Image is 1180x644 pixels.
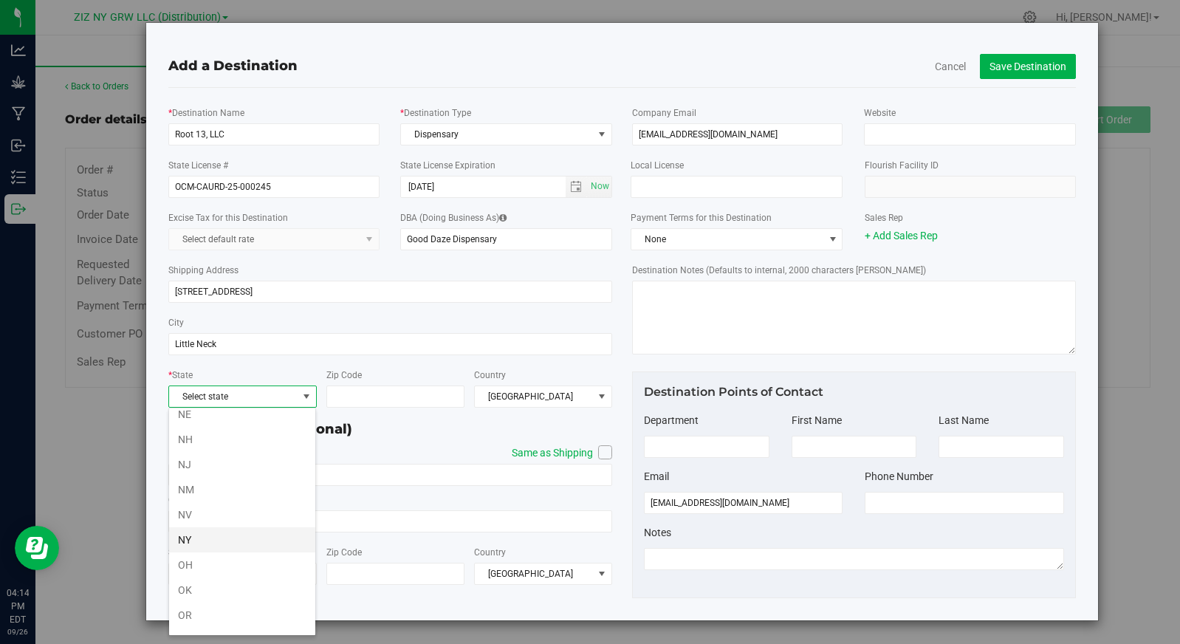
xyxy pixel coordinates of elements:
span: Phone Number [865,470,933,482]
span: Set Current date [588,176,613,197]
label: DBA (Doing Business As) [400,211,507,225]
span: select [566,177,587,197]
li: OH [169,552,315,578]
span: select [593,124,611,145]
label: Excise Tax for this Destination [168,211,288,225]
button: Cancel [935,59,966,74]
label: City [168,316,184,329]
label: Destination Notes (Defaults to internal, 2000 characters [PERSON_NAME]) [632,264,926,277]
label: State License Expiration [400,159,495,172]
li: OR [169,603,315,628]
label: Shipping Address [168,264,239,277]
label: Same as Shipping [497,445,612,461]
button: Save Destination [980,54,1076,79]
span: None [631,229,823,250]
span: [GEOGRAPHIC_DATA] [475,386,593,407]
label: Sales Rep [865,211,903,225]
label: Zip Code [326,546,362,559]
li: NJ [169,452,315,477]
span: Destination Points of Contact [644,385,823,399]
span: First Name [792,414,842,426]
input: Format: (999) 999-9999 [865,492,1063,514]
li: NY [169,527,315,552]
label: Payment Terms for this Destination [631,211,843,225]
span: select [587,177,611,197]
a: + Add Sales Rep [865,230,938,241]
label: Flourish Facility ID [865,159,939,172]
span: Last Name [939,414,989,426]
iframe: Resource center [15,526,59,570]
i: DBA is the name that will appear in destination selectors and in grids. If left blank, it will be... [499,213,507,222]
label: Local License [631,159,684,172]
div: Add a Destination [168,56,1075,76]
li: NE [169,402,315,427]
label: Company Email [632,106,696,120]
span: [GEOGRAPHIC_DATA] [475,563,593,584]
li: NH [169,427,315,452]
li: NM [169,477,315,502]
span: Dispensary [401,124,593,145]
label: Destination Name [168,106,244,120]
label: Website [864,106,896,120]
label: Zip Code [326,369,362,382]
span: Department [644,414,699,426]
span: Notes [644,527,671,538]
label: State License # [168,159,228,172]
li: OK [169,578,315,603]
label: Country [474,369,506,382]
label: State [168,369,193,382]
label: Country [474,546,506,559]
span: Select state [169,386,297,407]
li: NV [169,502,315,527]
div: Billing Address (optional) [168,419,612,439]
label: Destination Type [400,106,471,120]
span: Email [644,470,669,482]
